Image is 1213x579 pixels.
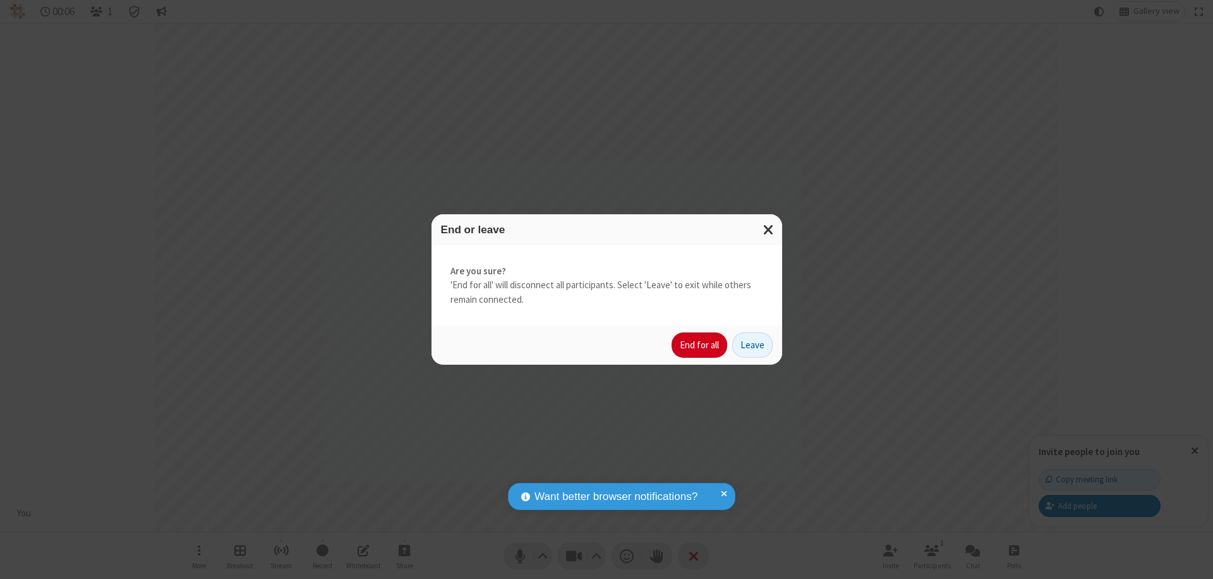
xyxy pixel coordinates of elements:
button: End for all [672,332,727,358]
div: 'End for all' will disconnect all participants. Select 'Leave' to exit while others remain connec... [431,245,782,326]
button: Close modal [756,214,782,245]
button: Leave [732,332,773,358]
span: Want better browser notifications? [534,489,697,505]
strong: Are you sure? [450,264,763,279]
h3: End or leave [441,224,773,236]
